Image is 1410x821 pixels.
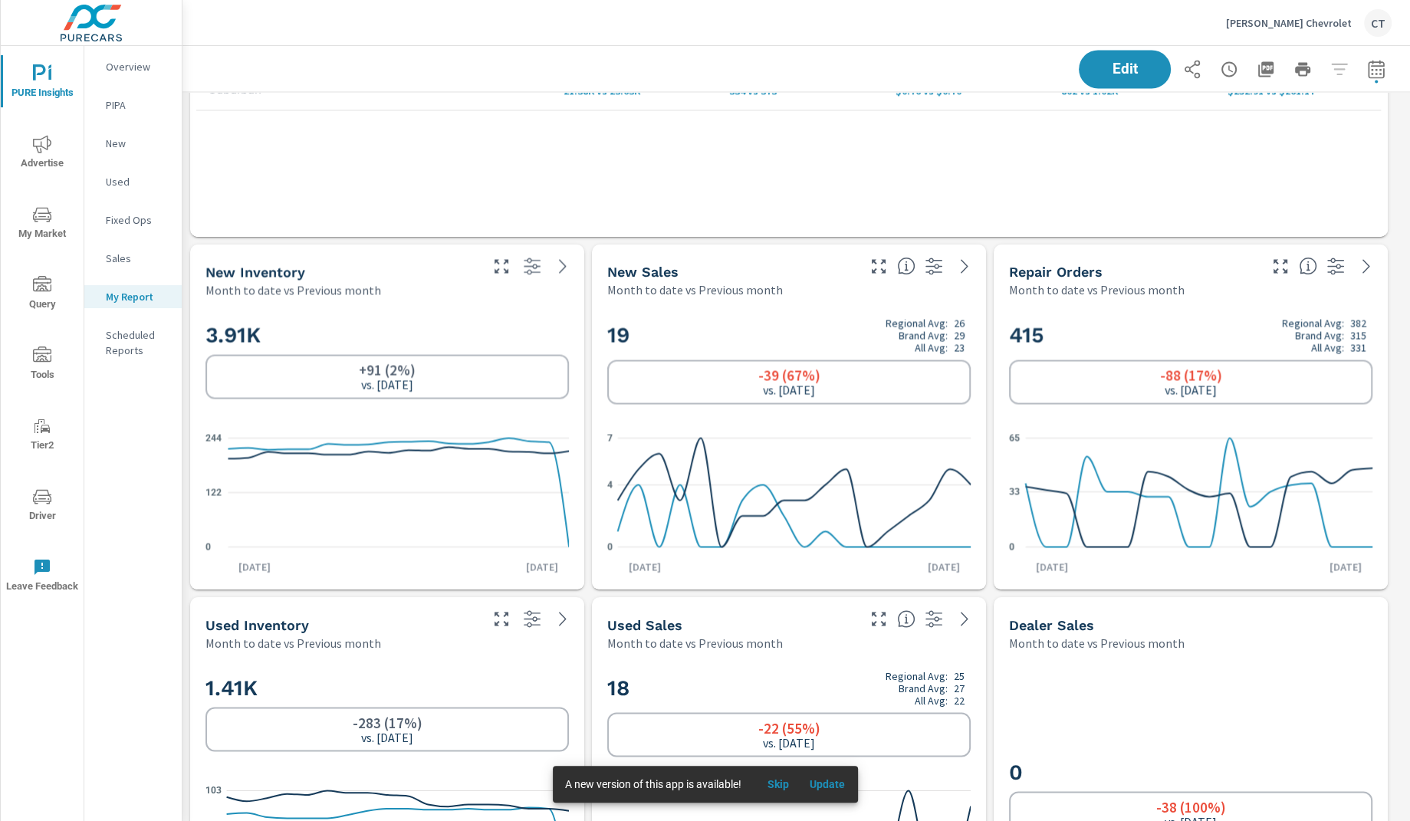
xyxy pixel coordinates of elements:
[205,281,381,299] p: Month to date vs Previous month
[1251,54,1281,84] button: "Export Report to PDF"
[106,212,169,228] p: Fixed Ops
[205,432,222,442] text: 244
[205,321,569,348] h2: 3.91K
[866,606,891,631] button: Make Fullscreen
[84,55,182,78] div: Overview
[84,285,182,308] div: My Report
[915,694,948,706] p: All Avg:
[1009,633,1185,652] p: Month to date vs Previous month
[607,540,613,551] text: 0
[1361,54,1392,84] button: Select Date Range
[361,730,413,744] p: vs. [DATE]
[607,478,613,489] text: 4
[205,784,222,795] text: 103
[1009,758,1372,785] h2: 0
[1282,317,1344,329] p: Regional Avg:
[353,714,422,730] h6: -283 (17%)
[5,417,79,455] span: Tier2
[106,97,169,113] p: PIPA
[896,84,1037,97] p: $0.76 vs $0.70
[954,694,965,706] p: 22
[1009,540,1014,551] text: 0
[1177,54,1208,84] button: Share Report
[1299,257,1317,275] span: Number of Repair Orders Closed by the selected dealership group over the selected time range. [So...
[515,559,569,574] p: [DATE]
[1295,329,1344,341] p: Brand Avg:
[952,606,977,631] a: See more details in report
[618,559,672,574] p: [DATE]
[205,264,305,280] h5: New Inventory
[106,174,169,189] p: Used
[5,346,79,384] span: Tools
[1228,84,1369,97] p: $252.91 vs $261.17
[1287,54,1318,84] button: Print Report
[205,616,309,632] h5: Used Inventory
[106,136,169,151] p: New
[1350,329,1366,341] p: 315
[205,486,222,497] text: 122
[551,254,575,278] a: See more details in report
[205,674,569,701] h2: 1.41K
[915,341,948,353] p: All Avg:
[917,559,971,574] p: [DATE]
[1009,264,1103,280] h5: Repair Orders
[551,606,575,631] a: See more details in report
[1311,341,1344,353] p: All Avg:
[489,606,514,631] button: Make Fullscreen
[754,772,803,796] button: Skip
[897,609,915,628] span: Number of vehicles sold by the dealership over the selected date range. [Source: This data is sou...
[106,289,169,304] p: My Report
[954,317,965,329] p: 26
[84,209,182,232] div: Fixed Ops
[106,251,169,266] p: Sales
[205,633,381,652] p: Month to date vs Previous month
[1160,367,1222,383] h6: -88 (17%)
[5,488,79,525] span: Driver
[84,94,182,117] div: PIPA
[1350,341,1366,353] p: 331
[897,257,915,275] span: Number of vehicles sold by the dealership over the selected date range. [Source: This data is sou...
[1,46,84,610] div: nav menu
[1354,254,1379,278] a: See more details in report
[954,341,965,353] p: 23
[5,276,79,314] span: Query
[106,327,169,358] p: Scheduled Reports
[228,559,281,574] p: [DATE]
[1079,50,1171,88] button: Edit
[607,616,682,632] h5: Used Sales
[5,135,79,172] span: Advertise
[359,362,416,377] h6: +91 (2%)
[803,772,852,796] button: Update
[809,777,846,791] span: Update
[1364,9,1392,37] div: CT
[1350,317,1366,329] p: 382
[952,254,977,278] a: See more details in report
[564,84,705,97] p: 21,375 vs 23,628
[607,432,613,442] text: 7
[361,377,413,391] p: vs. [DATE]
[729,84,871,97] p: 334 vs 373
[763,735,815,749] p: vs. [DATE]
[84,170,182,193] div: Used
[954,329,965,341] p: 29
[1226,16,1352,30] p: [PERSON_NAME] Chevrolet
[1009,485,1020,496] text: 33
[205,540,211,551] text: 0
[1009,317,1372,353] h2: 415
[84,132,182,155] div: New
[607,633,783,652] p: Month to date vs Previous month
[565,778,741,790] span: A new version of this app is available!
[758,720,820,735] h6: -22 (55%)
[899,329,948,341] p: Brand Avg:
[607,317,971,353] h2: 19
[1156,799,1226,814] h6: -38 (100%)
[1165,383,1217,396] p: vs. [DATE]
[1009,616,1094,632] h5: Dealer Sales
[84,323,182,362] div: Scheduled Reports
[899,681,948,694] p: Brand Avg:
[489,254,514,278] button: Make Fullscreen
[5,205,79,243] span: My Market
[954,681,965,694] p: 27
[1268,254,1293,278] button: Make Fullscreen
[1319,559,1372,574] p: [DATE]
